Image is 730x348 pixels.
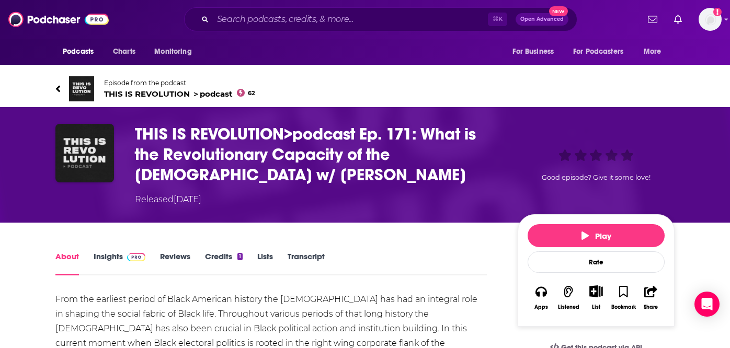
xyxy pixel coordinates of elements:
[592,304,600,310] div: List
[106,42,142,62] a: Charts
[644,44,661,59] span: More
[611,304,636,310] div: Bookmark
[549,6,568,16] span: New
[160,251,190,275] a: Reviews
[512,44,554,59] span: For Business
[520,17,564,22] span: Open Advanced
[104,89,255,99] span: THIS IS REVOLUTION ＞podcast
[636,42,675,62] button: open menu
[610,279,637,317] button: Bookmark
[573,44,623,59] span: For Podcasters
[94,251,145,275] a: InsightsPodchaser Pro
[534,304,548,310] div: Apps
[644,10,661,28] a: Show notifications dropdown
[154,44,191,59] span: Monitoring
[288,251,325,275] a: Transcript
[528,279,555,317] button: Apps
[135,193,201,206] div: Released [DATE]
[585,285,607,297] button: Show More Button
[257,251,273,275] a: Lists
[8,9,109,29] img: Podchaser - Follow, Share and Rate Podcasts
[581,231,611,241] span: Play
[55,251,79,275] a: About
[237,253,243,260] div: 1
[213,11,488,28] input: Search podcasts, credits, & more...
[184,7,577,31] div: Search podcasts, credits, & more...
[63,44,94,59] span: Podcasts
[542,173,651,181] span: Good episode? Give it some love!
[516,13,568,26] button: Open AdvancedNew
[699,8,722,31] img: User Profile
[699,8,722,31] span: Logged in as broadleafbooks_
[135,124,501,185] h1: THIS IS REVOLUTION>podcast Ep. 171: What is the Revolutionary Capacity of the Black Church w/ Nik...
[248,91,255,96] span: 62
[147,42,205,62] button: open menu
[205,251,243,275] a: Credits1
[55,76,675,101] a: THIS IS REVOLUTION ＞podcastEpisode from the podcastTHIS IS REVOLUTION ＞podcast62
[55,42,107,62] button: open menu
[528,224,665,247] button: Play
[113,44,135,59] span: Charts
[528,251,665,273] div: Rate
[713,8,722,16] svg: Add a profile image
[694,292,720,317] div: Open Intercom Messenger
[488,13,507,26] span: ⌘ K
[637,279,665,317] button: Share
[55,124,114,182] img: THIS IS REVOLUTION>podcast Ep. 171: What is the Revolutionary Capacity of the Black Church w/ Nik...
[583,279,610,317] div: Show More ButtonList
[670,10,686,28] a: Show notifications dropdown
[69,76,94,101] img: THIS IS REVOLUTION ＞podcast
[699,8,722,31] button: Show profile menu
[644,304,658,310] div: Share
[505,42,567,62] button: open menu
[127,253,145,261] img: Podchaser Pro
[566,42,638,62] button: open menu
[104,79,255,87] span: Episode from the podcast
[558,304,579,310] div: Listened
[555,279,582,317] button: Listened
